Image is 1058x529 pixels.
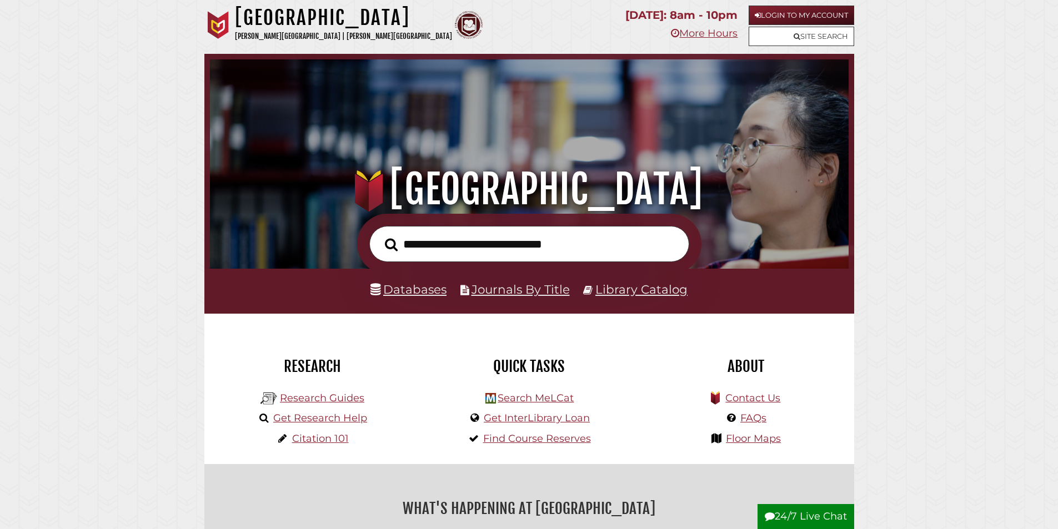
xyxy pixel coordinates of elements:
[749,6,854,25] a: Login to My Account
[260,390,277,407] img: Hekman Library Logo
[370,282,447,296] a: Databases
[292,432,349,445] a: Citation 101
[726,432,781,445] a: Floor Maps
[725,392,780,404] a: Contact Us
[485,393,496,404] img: Hekman Library Logo
[273,412,367,424] a: Get Research Help
[225,165,833,214] h1: [GEOGRAPHIC_DATA]
[646,357,846,376] h2: About
[749,27,854,46] a: Site Search
[213,496,846,521] h2: What's Happening at [GEOGRAPHIC_DATA]
[235,6,452,30] h1: [GEOGRAPHIC_DATA]
[235,30,452,43] p: [PERSON_NAME][GEOGRAPHIC_DATA] | [PERSON_NAME][GEOGRAPHIC_DATA]
[455,11,483,39] img: Calvin Theological Seminary
[213,357,413,376] h2: Research
[204,11,232,39] img: Calvin University
[379,235,403,255] button: Search
[385,238,398,251] i: Search
[483,432,591,445] a: Find Course Reserves
[484,412,590,424] a: Get InterLibrary Loan
[472,282,570,296] a: Journals By Title
[671,27,738,39] a: More Hours
[429,357,629,376] h2: Quick Tasks
[280,392,364,404] a: Research Guides
[740,412,766,424] a: FAQs
[625,6,738,25] p: [DATE]: 8am - 10pm
[498,392,574,404] a: Search MeLCat
[595,282,688,296] a: Library Catalog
